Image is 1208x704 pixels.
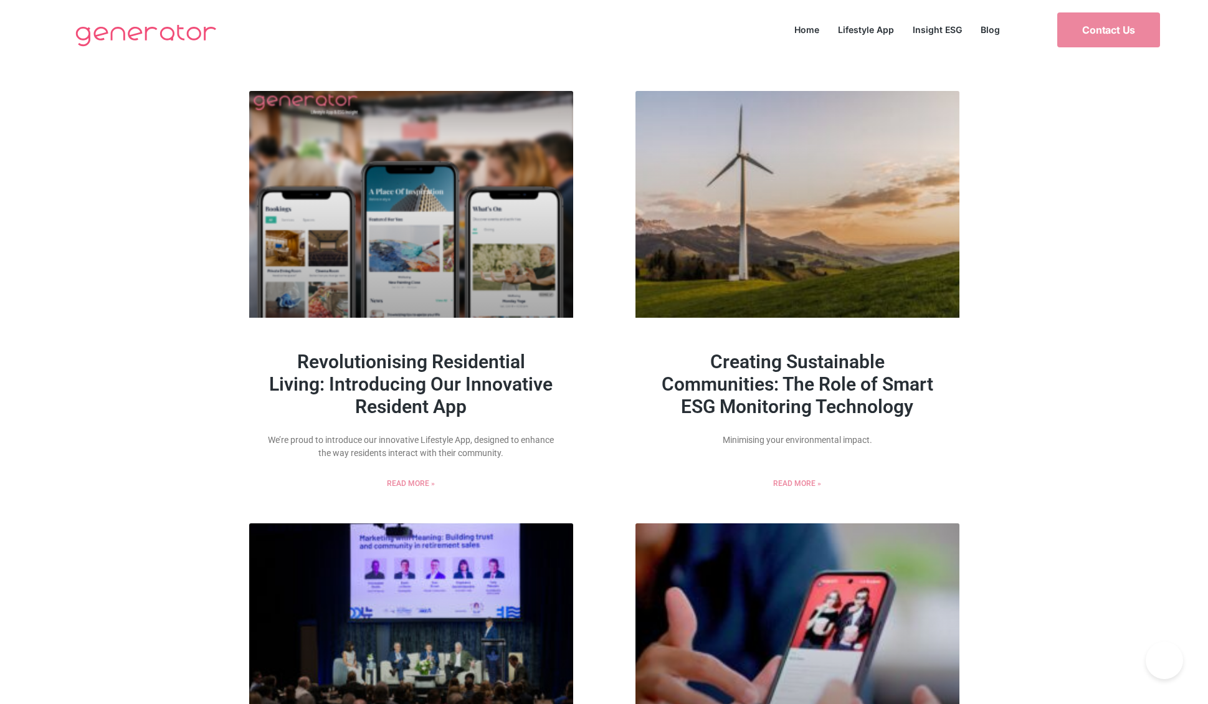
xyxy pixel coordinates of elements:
[387,478,435,489] a: Read more about Revolutionising Residential Living: Introducing Our Innovative Resident App
[785,21,829,38] a: Home
[785,21,1009,38] nav: Menu
[269,351,553,417] a: Revolutionising Residential Living: Introducing Our Innovative Resident App
[903,21,971,38] a: Insight ESG
[1146,642,1183,679] iframe: Toggle Customer Support
[268,434,554,460] p: We’re proud to introduce our innovative Lifestyle App, designed to enhance the way residents inte...
[971,21,1009,38] a: Blog
[654,434,941,447] p: Minimising your environmental impact.
[773,478,821,489] a: Read more about Creating Sustainable Communities: The Role of Smart ESG Monitoring Technology
[662,351,933,417] a: Creating Sustainable Communities: The Role of Smart ESG Monitoring Technology
[1082,25,1135,35] span: Contact Us
[829,21,903,38] a: Lifestyle App
[1057,12,1160,47] a: Contact Us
